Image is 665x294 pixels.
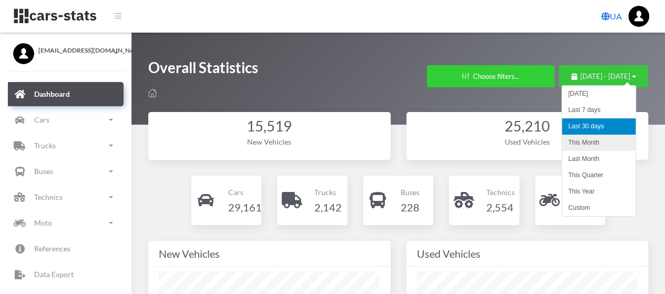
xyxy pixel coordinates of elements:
[13,43,118,55] a: [EMAIL_ADDRESS][DOMAIN_NAME]
[34,165,53,178] p: Buses
[34,87,70,100] p: Dashboard
[8,108,124,132] a: Cars
[562,151,636,167] li: Last Month
[486,199,515,216] h4: 2,554
[562,184,636,200] li: This Year
[8,185,124,209] a: Technics
[314,199,342,216] h4: 2,142
[148,58,258,83] h1: Overall Statistics
[8,134,124,158] a: Trucks
[417,245,638,262] div: Used Vehicles
[34,139,56,152] p: Trucks
[8,82,124,106] a: Dashboard
[400,186,419,199] p: Buses
[228,199,262,216] h4: 29,161
[562,86,636,102] li: [DATE]
[34,268,74,281] p: Data Export
[8,159,124,184] a: Buses
[159,116,380,137] div: 15,519
[34,216,52,229] p: Moto
[8,237,124,261] a: References
[417,116,638,137] div: 25,210
[562,200,636,216] li: Custom
[13,8,97,24] img: navbar brand
[417,136,638,147] div: Used Vehicles
[34,242,70,255] p: References
[559,65,648,87] button: [DATE] - [DATE]
[34,113,49,126] p: Cars
[597,6,626,27] a: UA
[427,65,555,87] button: Choose filters...
[486,186,515,199] p: Technics
[38,46,118,55] span: [EMAIL_ADDRESS][DOMAIN_NAME]
[159,245,380,262] div: New Vehicles
[628,6,649,27] img: ...
[562,102,636,118] li: Last 7 days
[562,167,636,184] li: This Quarter
[159,136,380,147] div: New Vehicles
[8,211,124,235] a: Moto
[228,186,262,199] p: Cars
[562,118,636,135] li: Last 30 days
[580,72,630,80] span: [DATE] - [DATE]
[562,135,636,151] li: This Month
[34,190,63,204] p: Technics
[314,186,342,199] p: Trucks
[8,262,124,287] a: Data Export
[400,199,419,216] h4: 228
